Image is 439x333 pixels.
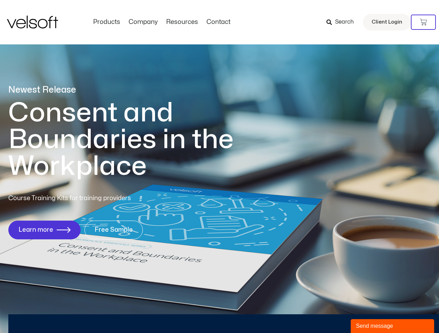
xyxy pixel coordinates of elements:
[372,18,402,27] span: Client Login
[8,100,262,180] h1: Consent and Boundaries in the Workplace
[18,227,53,233] span: Learn more
[8,194,181,203] p: Course Training Kits for training providers
[95,227,133,233] span: Free Sample
[8,221,81,239] a: Learn more
[7,16,58,28] img: Velsoft Training Materials
[351,318,436,333] iframe: chat widget
[335,18,354,27] span: Search
[162,18,202,26] a: ResourcesMenu Toggle
[84,221,143,239] a: Free Sample
[8,84,262,96] p: Newest Release
[363,14,411,31] a: Client Login
[326,16,359,28] a: Search
[89,18,235,26] nav: Menu
[89,18,124,26] a: ProductsMenu Toggle
[124,18,162,26] a: CompanyMenu Toggle
[202,18,235,26] a: ContactMenu Toggle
